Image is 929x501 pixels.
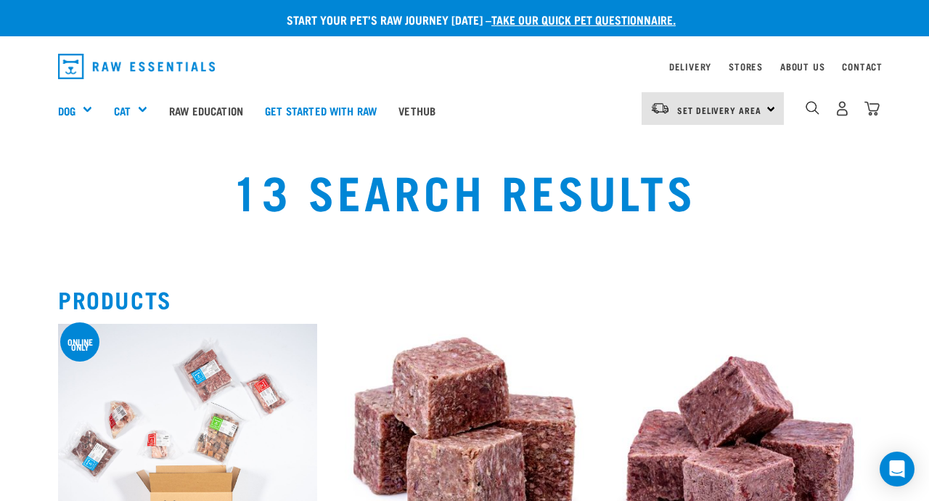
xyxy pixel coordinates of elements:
[864,101,880,116] img: home-icon@2x.png
[491,16,676,23] a: take our quick pet questionnaire.
[669,64,711,69] a: Delivery
[114,102,131,119] a: Cat
[60,339,99,349] div: Online Only
[650,102,670,115] img: van-moving.png
[806,101,819,115] img: home-icon-1@2x.png
[181,164,748,216] h1: 13 Search Results
[388,81,446,139] a: Vethub
[835,101,850,116] img: user.png
[254,81,388,139] a: Get started with Raw
[58,54,215,79] img: Raw Essentials Logo
[780,64,824,69] a: About Us
[880,452,914,486] div: Open Intercom Messenger
[58,102,75,119] a: Dog
[158,81,254,139] a: Raw Education
[58,286,871,312] h2: Products
[729,64,763,69] a: Stores
[46,48,883,85] nav: dropdown navigation
[842,64,883,69] a: Contact
[677,107,761,113] span: Set Delivery Area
